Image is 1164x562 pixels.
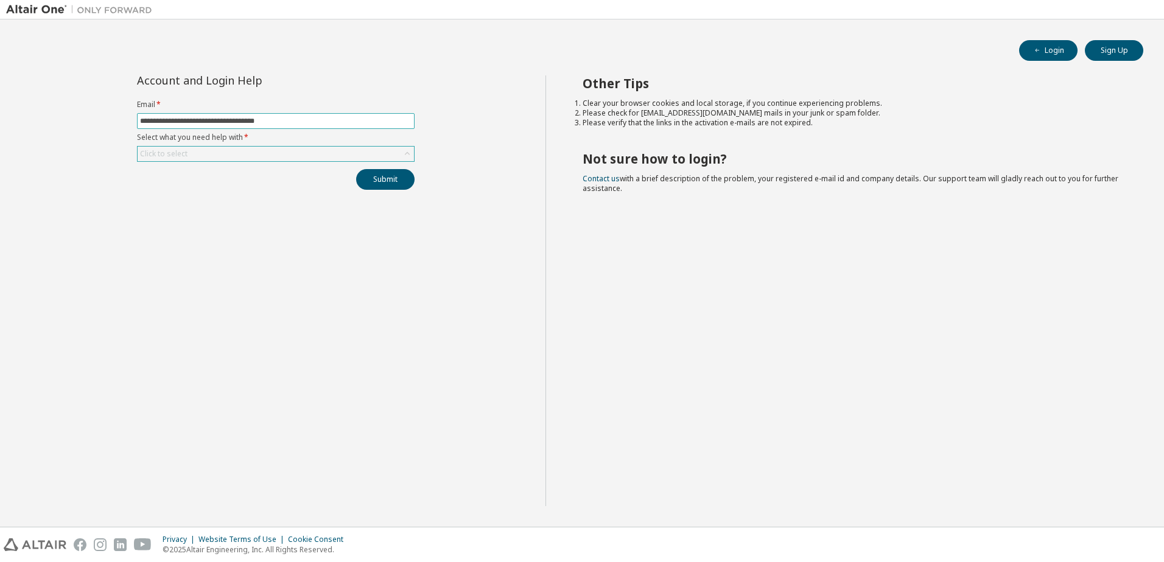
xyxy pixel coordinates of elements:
button: Submit [356,169,415,190]
div: Cookie Consent [288,535,351,544]
img: Altair One [6,4,158,16]
li: Please verify that the links in the activation e-mails are not expired. [583,118,1122,128]
img: altair_logo.svg [4,538,66,551]
h2: Other Tips [583,75,1122,91]
div: Click to select [138,147,414,161]
p: © 2025 Altair Engineering, Inc. All Rights Reserved. [163,544,351,555]
img: instagram.svg [94,538,107,551]
div: Website Terms of Use [198,535,288,544]
img: linkedin.svg [114,538,127,551]
img: facebook.svg [74,538,86,551]
label: Email [137,100,415,109]
button: Login [1019,40,1078,61]
div: Click to select [140,149,188,159]
span: with a brief description of the problem, your registered e-mail id and company details. Our suppo... [583,173,1118,193]
label: Select what you need help with [137,133,415,142]
div: Privacy [163,535,198,544]
a: Contact us [583,173,620,184]
li: Please check for [EMAIL_ADDRESS][DOMAIN_NAME] mails in your junk or spam folder. [583,108,1122,118]
button: Sign Up [1085,40,1143,61]
li: Clear your browser cookies and local storage, if you continue experiencing problems. [583,99,1122,108]
div: Account and Login Help [137,75,359,85]
img: youtube.svg [134,538,152,551]
h2: Not sure how to login? [583,151,1122,167]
